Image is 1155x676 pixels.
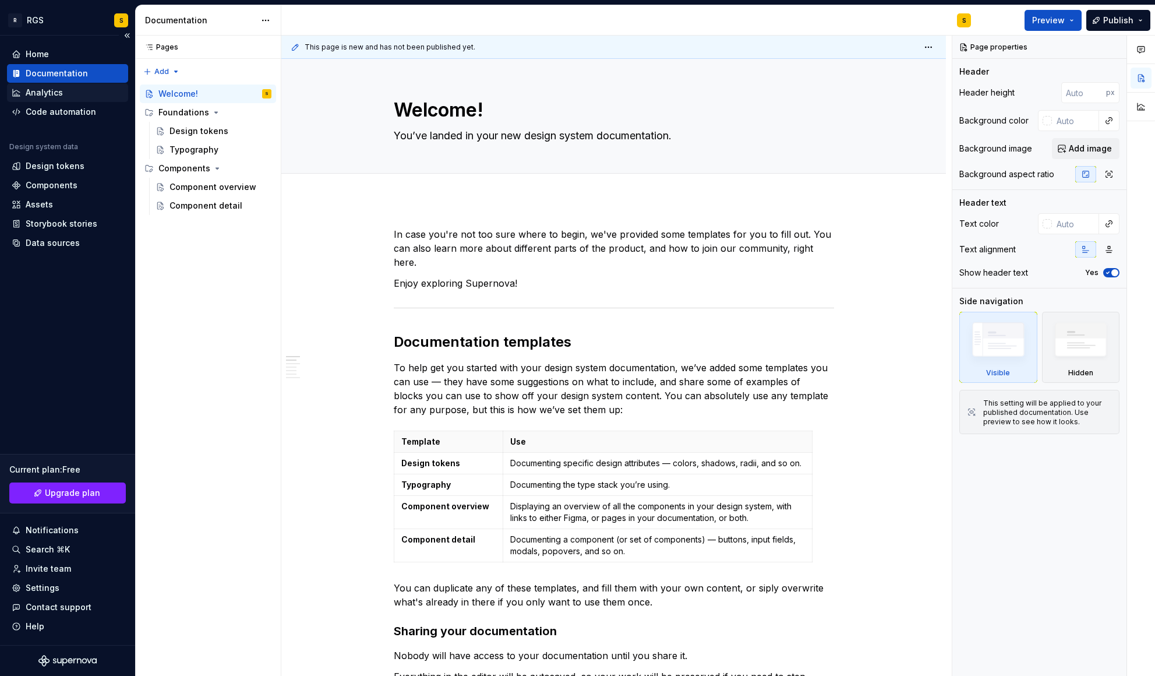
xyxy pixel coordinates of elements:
input: Auto [1052,213,1099,234]
span: Add [154,67,169,76]
div: Contact support [26,601,91,613]
div: Background image [959,143,1032,154]
div: Foundations [140,103,276,122]
div: Invite team [26,563,71,575]
a: Components [7,176,128,195]
div: RGS [27,15,44,26]
a: Invite team [7,559,128,578]
div: S [962,16,966,25]
div: Current plan : Free [9,464,126,476]
textarea: You’ve landed in your new design system documentation. [391,126,832,145]
h3: Sharing your documentation [394,623,834,639]
div: Header [959,66,989,78]
div: Home [26,48,49,60]
div: Page tree [140,85,276,215]
div: Component detail [169,200,242,212]
button: Help [7,617,128,636]
div: This setting will be applied to your published documentation. Use preview to see how it looks. [983,399,1112,427]
textarea: Welcome! [391,96,832,124]
p: Enjoy exploring Supernova! [394,276,834,290]
a: Assets [7,195,128,214]
p: Use [510,436,805,448]
span: This page is new and has not been published yet. [305,43,475,52]
div: Components [26,179,77,191]
div: S [265,88,269,100]
div: Visible [986,368,1010,378]
span: Preview [1032,15,1065,26]
a: Code automation [7,103,128,121]
div: Header text [959,197,1006,209]
strong: Component detail [401,534,475,544]
div: Components [140,159,276,178]
input: Auto [1061,82,1106,103]
div: Settings [26,582,59,594]
span: Add image [1069,143,1112,154]
a: Typography [151,140,276,159]
button: Preview [1025,10,1082,31]
div: Code automation [26,106,96,118]
a: Design tokens [7,157,128,175]
span: Upgrade plan [45,487,100,499]
label: Yes [1085,268,1099,277]
div: Hidden [1042,312,1120,383]
a: Documentation [7,64,128,83]
button: Add [140,64,183,80]
div: Side navigation [959,295,1023,307]
div: Header height [959,87,1015,98]
p: You can duplicate any of these templates, and fill them with your own content, or siply overwrite... [394,581,834,609]
div: Foundations [158,107,209,118]
div: Design tokens [169,125,228,137]
div: Help [26,621,44,632]
p: Documenting the type stack you’re using. [510,479,805,491]
a: Data sources [7,234,128,252]
button: Publish [1086,10,1150,31]
p: In case you're not too sure where to begin, we've provided some templates for you to fill out. Yo... [394,227,834,269]
div: Documentation [26,68,88,79]
p: px [1106,88,1115,97]
a: Storybook stories [7,214,128,233]
a: Component overview [151,178,276,196]
div: Notifications [26,524,79,536]
div: Search ⌘K [26,544,70,555]
div: Design tokens [26,160,84,172]
strong: Typography [401,480,451,490]
div: Pages [140,43,178,52]
button: RRGSS [2,8,133,33]
h2: Documentation templates [394,333,834,351]
div: Design system data [9,142,78,152]
div: Documentation [145,15,255,26]
div: Hidden [1068,368,1093,378]
div: S [119,16,123,25]
p: Nobody will have access to your documentation until you share it. [394,649,834,663]
button: Contact support [7,598,128,617]
button: Search ⌘K [7,540,128,559]
button: Add image [1052,138,1119,159]
div: Visible [959,312,1037,383]
strong: Design tokens [401,458,460,468]
p: Displaying an overview of all the components in your design system, with links to either Figma, o... [510,501,805,524]
p: To help get you started with your design system documentation, we’ve added some templates you can... [394,361,834,417]
span: Publish [1103,15,1133,26]
a: Settings [7,579,128,597]
p: Documenting specific design attributes — colors, shadows, radii, and so on. [510,457,805,469]
div: Component overview [169,181,256,193]
a: Analytics [7,83,128,102]
div: Components [158,163,210,174]
div: Text color [959,218,999,230]
p: Documenting a component (or set of components) — buttons, input fields, modals, popovers, and so on. [510,534,805,557]
a: Design tokens [151,122,276,140]
svg: Supernova Logo [38,655,97,667]
div: Storybook stories [26,218,97,230]
a: Home [7,45,128,64]
div: Typography [169,144,218,156]
div: Show header text [959,267,1028,279]
div: Analytics [26,87,63,98]
div: Text alignment [959,244,1016,255]
div: Data sources [26,237,80,249]
div: Welcome! [158,88,198,100]
div: R [8,13,22,27]
div: Background color [959,115,1029,126]
button: Notifications [7,521,128,540]
div: Assets [26,199,53,210]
